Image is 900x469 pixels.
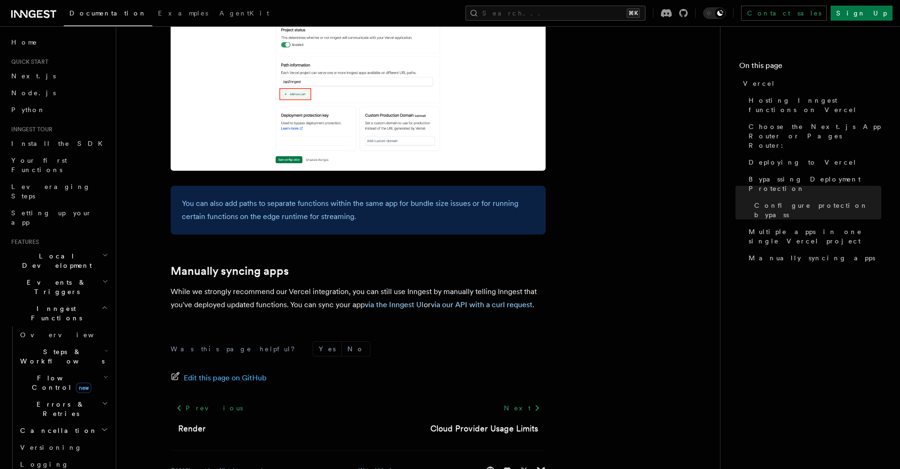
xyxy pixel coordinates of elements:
span: new [76,383,91,393]
button: Cancellation [16,422,110,439]
a: Next.js [7,68,110,84]
button: No [342,342,370,356]
a: Examples [152,3,214,25]
a: Deploying to Vercel [745,154,881,171]
span: Hosting Inngest functions on Vercel [749,96,881,114]
a: Multiple apps in one single Vercel project [745,223,881,250]
span: Choose the Next.js App Router or Pages Router: [749,122,881,150]
a: Your first Functions [7,152,110,178]
a: Setting up your app [7,204,110,231]
a: via our API with a curl request [431,300,532,309]
span: Features [7,238,39,246]
a: Next [498,400,546,416]
a: Leveraging Steps [7,178,110,204]
span: Node.js [11,89,56,97]
span: AgentKit [219,9,269,17]
span: Home [11,38,37,47]
a: Python [7,101,110,118]
span: Documentation [69,9,147,17]
span: Quick start [7,58,48,66]
button: Errors & Retries [16,396,110,422]
div: You can also add paths to separate functions within the same app for bundle size issues or for ru... [171,186,546,234]
span: Inngest tour [7,126,52,133]
a: Previous [171,400,248,416]
span: Your first Functions [11,157,67,174]
span: Python [11,106,45,113]
button: Toggle dark mode [703,8,726,19]
button: Events & Triggers [7,274,110,300]
button: Search...⌘K [465,6,645,21]
a: Manually syncing apps [171,265,289,278]
a: Install the SDK [7,135,110,152]
span: Edit this page on GitHub [184,371,267,385]
span: Cancellation [16,426,97,435]
span: Local Development [7,251,102,270]
span: Events & Triggers [7,278,102,296]
button: Flow Controlnew [16,370,110,396]
span: Leveraging Steps [11,183,90,200]
kbd: ⌘K [627,8,640,18]
a: Contact sales [741,6,827,21]
a: Manually syncing apps [745,250,881,266]
p: While we strongly recommend our Vercel integration, you can still use Inngest by manually telling... [171,285,546,311]
a: Node.js [7,84,110,101]
span: Setting up your app [11,209,92,226]
h4: On this page [739,60,881,75]
span: Manually syncing apps [749,253,875,263]
a: Choose the Next.js App Router or Pages Router: [745,118,881,154]
a: Render [178,422,206,435]
span: Configure protection bypass [754,201,881,219]
a: AgentKit [214,3,275,25]
span: Vercel [743,79,775,88]
p: Was this page helpful? [171,344,301,354]
span: Inngest Functions [7,304,101,323]
span: Next.js [11,72,56,80]
a: via the Inngest UI [365,300,424,309]
span: Errors & Retries [16,400,102,418]
a: Bypassing Deployment Protection [745,171,881,197]
a: Cloud Provider Usage Limits [430,422,538,435]
button: Steps & Workflows [16,343,110,370]
span: Bypassing Deployment Protection [749,174,881,193]
span: Logging [20,461,69,468]
a: Configure protection bypass [750,197,881,223]
a: Documentation [64,3,152,26]
span: Deploying to Vercel [749,158,857,167]
a: Hosting Inngest functions on Vercel [745,92,881,118]
a: Home [7,34,110,51]
span: Overview [20,331,117,339]
a: Overview [16,326,110,343]
a: Edit this page on GitHub [171,371,267,385]
button: Inngest Functions [7,300,110,326]
button: Yes [313,342,341,356]
span: Multiple apps in one single Vercel project [749,227,881,246]
span: Install the SDK [11,140,108,147]
a: Vercel [739,75,881,92]
span: Flow Control [16,373,103,392]
a: Versioning [16,439,110,456]
span: Versioning [20,444,82,451]
a: Sign Up [831,6,892,21]
span: Steps & Workflows [16,347,105,366]
span: Examples [158,9,208,17]
button: Local Development [7,248,110,274]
